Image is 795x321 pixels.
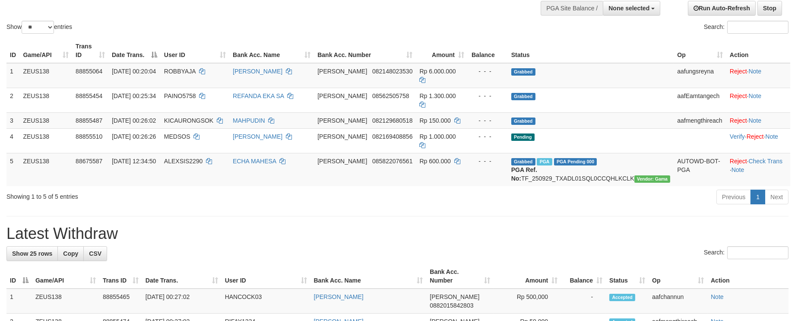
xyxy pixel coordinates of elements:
[649,264,707,289] th: Op: activate to sort column ascending
[32,289,99,314] td: ZEUS138
[19,153,72,186] td: ZEUS138
[471,92,504,100] div: - - -
[164,92,196,99] span: PAINO5758
[233,117,265,124] a: MAHPUDIN
[419,92,456,99] span: Rp 1.300.000
[727,246,789,259] input: Search:
[317,92,367,99] span: [PERSON_NAME]
[142,264,222,289] th: Date Trans.: activate to sort column ascending
[511,68,535,76] span: Grabbed
[6,189,325,201] div: Showing 1 to 5 of 5 entries
[76,133,102,140] span: 88855510
[6,88,19,112] td: 2
[112,158,156,165] span: [DATE] 12:34:50
[12,250,52,257] span: Show 25 rows
[634,175,671,183] span: Vendor URL: https://trx31.1velocity.biz
[164,133,190,140] span: MEDSOS
[471,67,504,76] div: - - -
[757,1,782,16] a: Stop
[674,38,726,63] th: Op: activate to sort column ascending
[32,264,99,289] th: Game/API: activate to sort column ascending
[57,246,84,261] a: Copy
[314,38,416,63] th: Bank Acc. Number: activate to sort column ascending
[19,128,72,153] td: ZEUS138
[730,133,745,140] a: Verify
[6,21,72,34] label: Show entries
[726,112,790,128] td: ·
[222,264,310,289] th: User ID: activate to sort column ascending
[609,294,635,301] span: Accepted
[494,264,561,289] th: Amount: activate to sort column ascending
[372,158,412,165] span: Copy 085822076561 to clipboard
[765,133,778,140] a: Note
[603,1,660,16] button: None selected
[317,133,367,140] span: [PERSON_NAME]
[222,289,310,314] td: HANCOCK03
[161,38,229,63] th: User ID: activate to sort column ascending
[716,190,751,204] a: Previous
[649,289,707,314] td: aafchannun
[317,158,367,165] span: [PERSON_NAME]
[471,157,504,165] div: - - -
[419,133,456,140] span: Rp 1.000.000
[711,293,724,300] a: Note
[508,153,674,186] td: TF_250929_TXADL01SQL0CCQHLKCLK
[419,68,456,75] span: Rp 6.000.000
[726,38,790,63] th: Action
[416,38,468,63] th: Amount: activate to sort column ascending
[6,38,19,63] th: ID
[561,289,606,314] td: -
[419,117,450,124] span: Rp 150.000
[704,246,789,259] label: Search:
[749,117,762,124] a: Note
[751,190,765,204] a: 1
[164,117,213,124] span: KICAURONGSOK
[732,166,744,173] a: Note
[99,264,142,289] th: Trans ID: activate to sort column ascending
[372,68,412,75] span: Copy 082148023530 to clipboard
[76,68,102,75] span: 88855064
[726,63,790,88] td: ·
[608,5,649,12] span: None selected
[164,68,196,75] span: ROBBYAJA
[704,21,789,34] label: Search:
[494,289,561,314] td: Rp 500,000
[541,1,603,16] div: PGA Site Balance /
[6,153,19,186] td: 5
[674,112,726,128] td: aafmengthireach
[749,68,762,75] a: Note
[430,302,473,309] span: Copy 0882015842803 to clipboard
[372,117,412,124] span: Copy 082129680518 to clipboard
[19,63,72,88] td: ZEUS138
[511,133,535,141] span: Pending
[233,68,282,75] a: [PERSON_NAME]
[317,117,367,124] span: [PERSON_NAME]
[749,158,783,165] a: Check Trans
[108,38,161,63] th: Date Trans.: activate to sort column descending
[765,190,789,204] a: Next
[112,92,156,99] span: [DATE] 00:25:34
[511,166,537,182] b: PGA Ref. No:
[674,63,726,88] td: aafungsreyna
[726,88,790,112] td: ·
[727,21,789,34] input: Search:
[233,158,276,165] a: ECHA MAHESA
[430,293,479,300] span: [PERSON_NAME]
[537,158,552,165] span: Marked by aafpengsreynich
[83,246,107,261] a: CSV
[511,118,535,125] span: Grabbed
[6,128,19,153] td: 4
[554,158,597,165] span: PGA Pending
[726,153,790,186] td: · ·
[19,112,72,128] td: ZEUS138
[99,289,142,314] td: 88855465
[730,68,747,75] a: Reject
[6,246,58,261] a: Show 25 rows
[688,1,756,16] a: Run Auto-Refresh
[508,38,674,63] th: Status
[730,92,747,99] a: Reject
[726,128,790,153] td: · ·
[730,117,747,124] a: Reject
[730,158,747,165] a: Reject
[112,117,156,124] span: [DATE] 00:26:02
